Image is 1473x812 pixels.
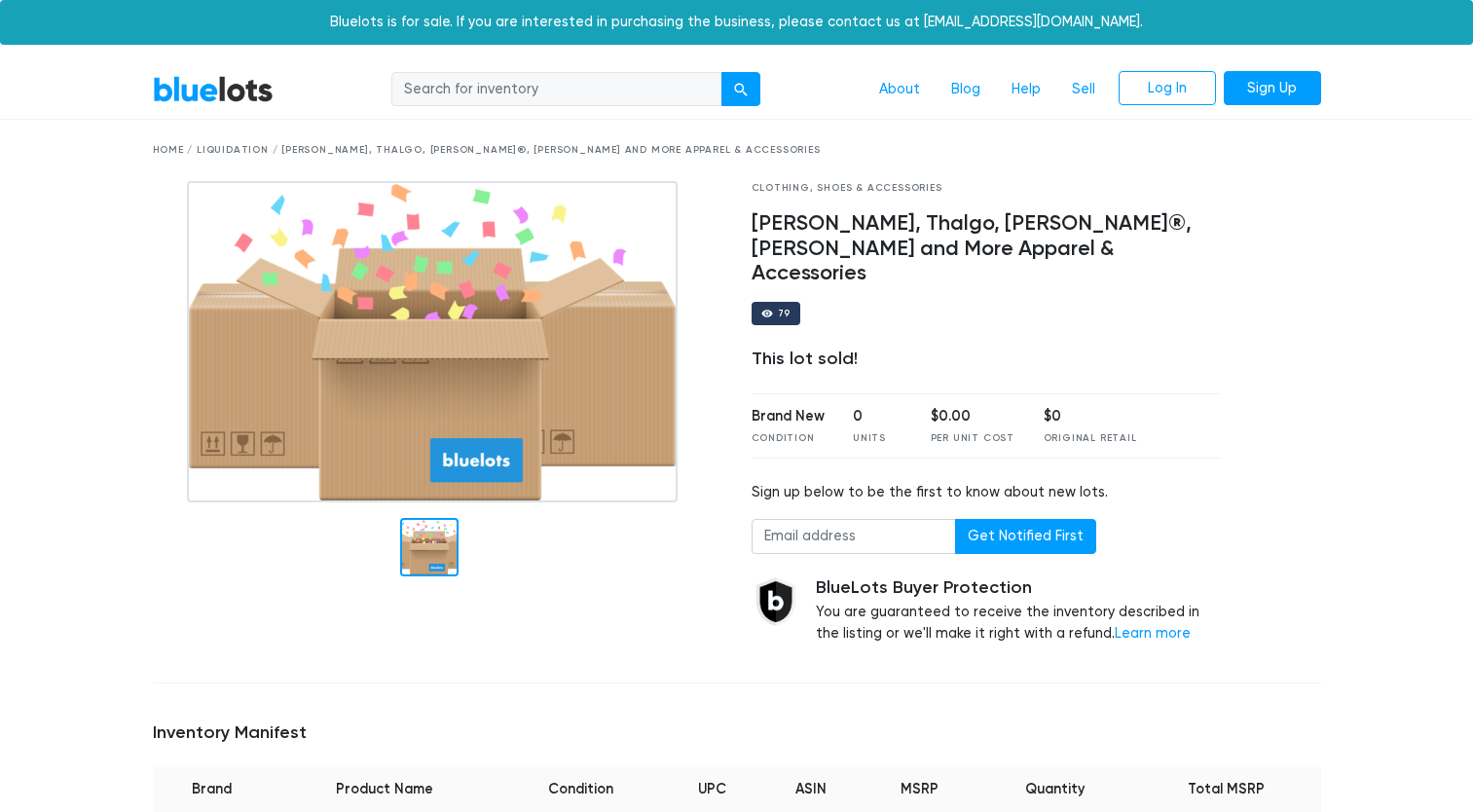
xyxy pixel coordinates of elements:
[936,71,996,108] a: Blog
[760,767,863,812] th: ASIN
[996,71,1056,108] a: Help
[752,577,800,626] img: buyer_protection_shield-3b65640a83011c7d3ede35a8e5a80bfdfaa6a97447f0071c1475b91a4b0b3d01.png
[153,75,274,103] a: BlueLots
[752,406,825,427] div: Brand New
[1224,71,1321,106] a: Sign Up
[271,767,497,812] th: Product Name
[1132,767,1320,812] th: Total MSRP
[752,349,1222,370] div: This lot sold!
[977,767,1132,812] th: Quantity
[864,71,936,108] a: About
[1056,71,1111,108] a: Sell
[153,767,272,812] th: Brand
[752,181,1222,196] div: Clothing, Shoes & Accessories
[931,431,1014,446] div: Per Unit Cost
[955,519,1096,554] button: Get Notified First
[816,577,1222,645] div: You are guaranteed to receive the inventory described in the listing or we'll make it right with ...
[752,519,956,554] input: Email address
[853,431,902,446] div: Units
[752,482,1222,503] div: Sign up below to be the first to know about new lots.
[816,577,1222,599] h5: BlueLots Buyer Protection
[1044,406,1137,427] div: $0
[778,309,792,318] div: 79
[752,431,825,446] div: Condition
[153,143,1321,158] div: Home / Liquidation / [PERSON_NAME], Thalgo, [PERSON_NAME]®, [PERSON_NAME] and More Apparel & Acce...
[391,72,722,107] input: Search for inventory
[1044,431,1137,446] div: Original Retail
[931,406,1014,427] div: $0.00
[1119,71,1216,106] a: Log In
[664,767,760,812] th: UPC
[187,181,678,502] img: box_graphic.png
[497,767,664,812] th: Condition
[153,722,1321,744] h5: Inventory Manifest
[863,767,977,812] th: MSRP
[853,406,902,427] div: 0
[1115,625,1191,642] a: Learn more
[752,211,1222,287] h4: [PERSON_NAME], Thalgo, [PERSON_NAME]®, [PERSON_NAME] and More Apparel & Accessories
